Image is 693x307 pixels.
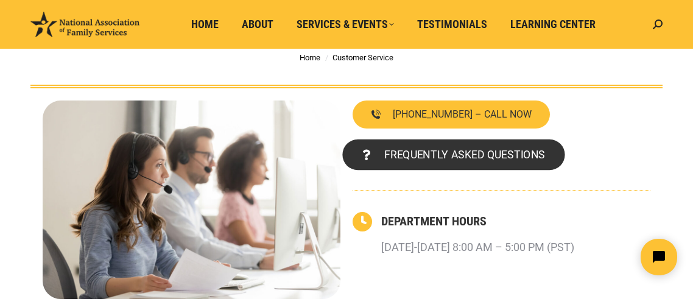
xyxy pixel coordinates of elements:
span: About [242,18,273,31]
a: Customer Service [339,62,448,85]
a: Testimonials [409,13,496,36]
a: Home [183,13,227,36]
span: Learning Center [510,18,596,31]
span: Home [191,18,219,31]
a: Learning Center [502,13,604,36]
a: Home [300,53,320,62]
iframe: Tidio Chat [478,228,688,286]
a: DEPARTMENT HOURS [381,214,487,228]
span: Services & Events [297,18,394,31]
img: Contact National Association of Family Services [43,101,340,299]
span: Customer Service [332,53,393,62]
p: [DATE]-[DATE] 8:00 AM – 5:00 PM (PST) [381,236,574,258]
a: About [233,13,282,36]
a: FREQUENTLY ASKED QUESTIONS [342,139,565,171]
span: Customer Service [347,66,439,80]
span: Testimonials [417,18,487,31]
a: [PHONE_NUMBER] – CALL NOW [353,101,550,129]
span: FREQUENTLY ASKED QUESTIONS [384,149,545,160]
span: [PHONE_NUMBER] – CALL NOW [393,110,532,119]
img: National Association of Family Services [30,12,139,37]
